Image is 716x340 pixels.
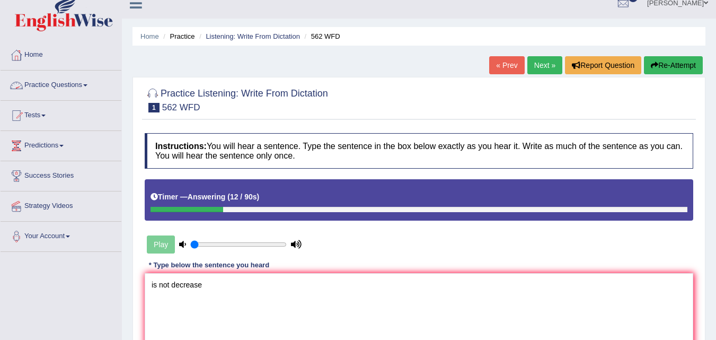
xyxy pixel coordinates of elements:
b: 12 / 90s [230,193,257,201]
li: Practice [161,31,195,41]
a: Tests [1,101,121,127]
a: Home [1,40,121,67]
a: Home [140,32,159,40]
h2: Practice Listening: Write From Dictation [145,86,328,112]
h4: You will hear a sentence. Type the sentence in the box below exactly as you hear it. Write as muc... [145,133,693,169]
a: Next » [527,56,562,74]
small: 562 WFD [162,102,200,112]
a: Predictions [1,131,121,158]
div: * Type below the sentence you heard [145,260,273,271]
a: « Prev [489,56,524,74]
a: Your Account [1,222,121,248]
button: Re-Attempt [644,56,703,74]
b: Instructions: [155,142,207,151]
h5: Timer — [151,193,259,201]
a: Success Stories [1,161,121,188]
a: Strategy Videos [1,191,121,218]
a: Practice Questions [1,71,121,97]
b: Answering [188,193,226,201]
b: ( [227,193,230,201]
li: 562 WFD [302,31,340,41]
b: ) [257,193,260,201]
a: Listening: Write From Dictation [206,32,300,40]
span: 1 [148,103,160,112]
button: Report Question [565,56,641,74]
